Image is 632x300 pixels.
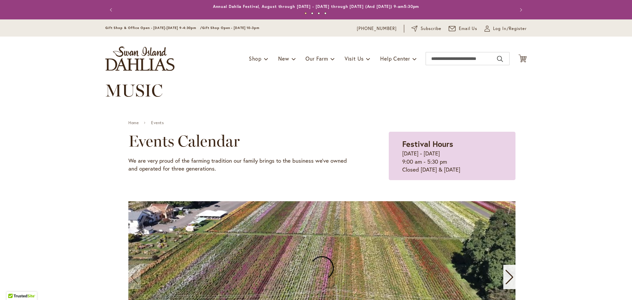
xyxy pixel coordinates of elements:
a: Email Us [449,25,478,32]
span: New [278,55,289,62]
a: [PHONE_NUMBER] [357,25,397,32]
span: MUSIC [105,80,163,101]
button: Previous [105,3,118,16]
strong: Festival Hours [402,139,453,149]
h2: Events Calendar [128,132,356,150]
a: Subscribe [411,25,441,32]
a: Annual Dahlia Festival, August through [DATE] - [DATE] through [DATE] (And [DATE]) 9-am5:30pm [213,4,419,9]
p: We are very proud of the farming tradition our family brings to the business we've owned and oper... [128,157,356,173]
p: [DATE] - [DATE] 9:00 am - 5:30 pm Closed [DATE] & [DATE] [402,150,502,174]
a: Events [151,121,164,125]
button: 1 of 4 [304,12,307,14]
button: 3 of 4 [318,12,320,14]
span: Visit Us [345,55,364,62]
a: store logo [105,46,174,71]
span: Help Center [380,55,410,62]
a: Log In/Register [485,25,527,32]
button: 4 of 4 [324,12,327,14]
button: Next [513,3,527,16]
span: Gift Shop & Office Open - [DATE]-[DATE] 9-4:30pm / [105,26,202,30]
button: 2 of 4 [311,12,313,14]
span: Email Us [459,25,478,32]
span: Gift Shop Open - [DATE] 10-3pm [202,26,259,30]
span: Shop [249,55,262,62]
span: Subscribe [421,25,441,32]
a: Home [128,121,139,125]
span: Log In/Register [493,25,527,32]
span: Our Farm [305,55,328,62]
